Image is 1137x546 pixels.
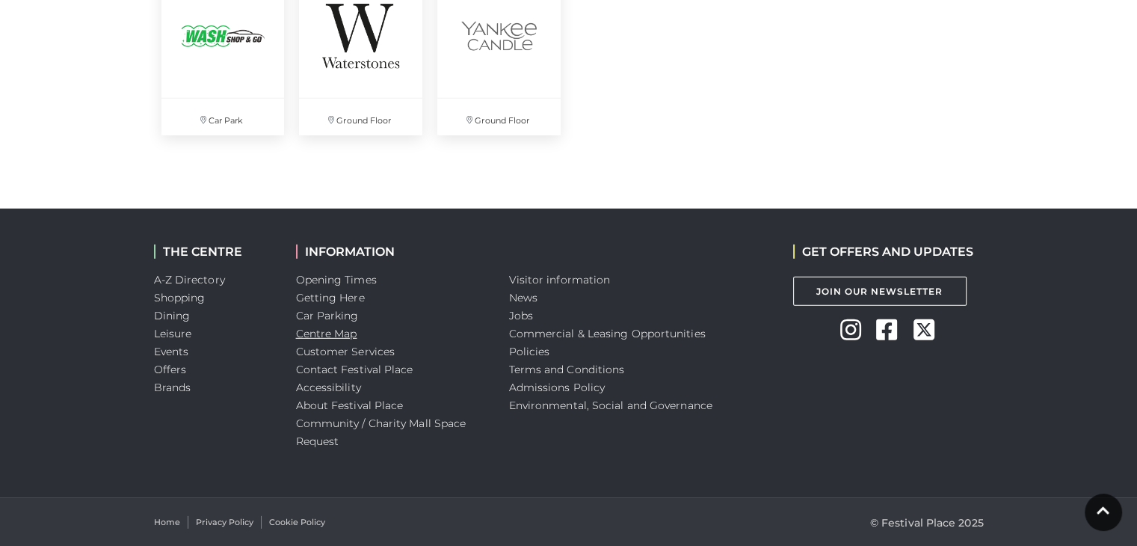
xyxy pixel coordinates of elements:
a: Getting Here [296,291,365,304]
a: About Festival Place [296,399,404,412]
a: Terms and Conditions [509,363,625,376]
a: Contact Festival Place [296,363,413,376]
a: Community / Charity Mall Space Request [296,417,466,448]
a: Admissions Policy [509,381,606,394]
a: Opening Times [296,273,377,286]
a: Jobs [509,309,533,322]
a: Environmental, Social and Governance [509,399,712,412]
a: Leisure [154,327,192,340]
p: Car Park [161,99,285,135]
a: Events [154,345,189,358]
a: Visitor information [509,273,611,286]
p: © Festival Place 2025 [870,514,984,532]
a: Cookie Policy [269,516,325,529]
a: Home [154,516,180,529]
a: Commercial & Leasing Opportunities [509,327,706,340]
a: Dining [154,309,191,322]
a: Car Parking [296,309,359,322]
p: Ground Floor [299,99,422,135]
a: A-Z Directory [154,273,225,286]
p: Ground Floor [437,99,561,135]
a: News [509,291,537,304]
a: Policies [509,345,550,358]
a: Centre Map [296,327,357,340]
h2: THE CENTRE [154,245,274,259]
a: Customer Services [296,345,395,358]
a: Join Our Newsletter [793,277,967,306]
a: Offers [154,363,187,376]
h2: GET OFFERS AND UPDATES [793,245,973,259]
a: Shopping [154,291,206,304]
a: Accessibility [296,381,361,394]
a: Privacy Policy [196,516,253,529]
a: Brands [154,381,191,394]
h2: INFORMATION [296,245,487,259]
